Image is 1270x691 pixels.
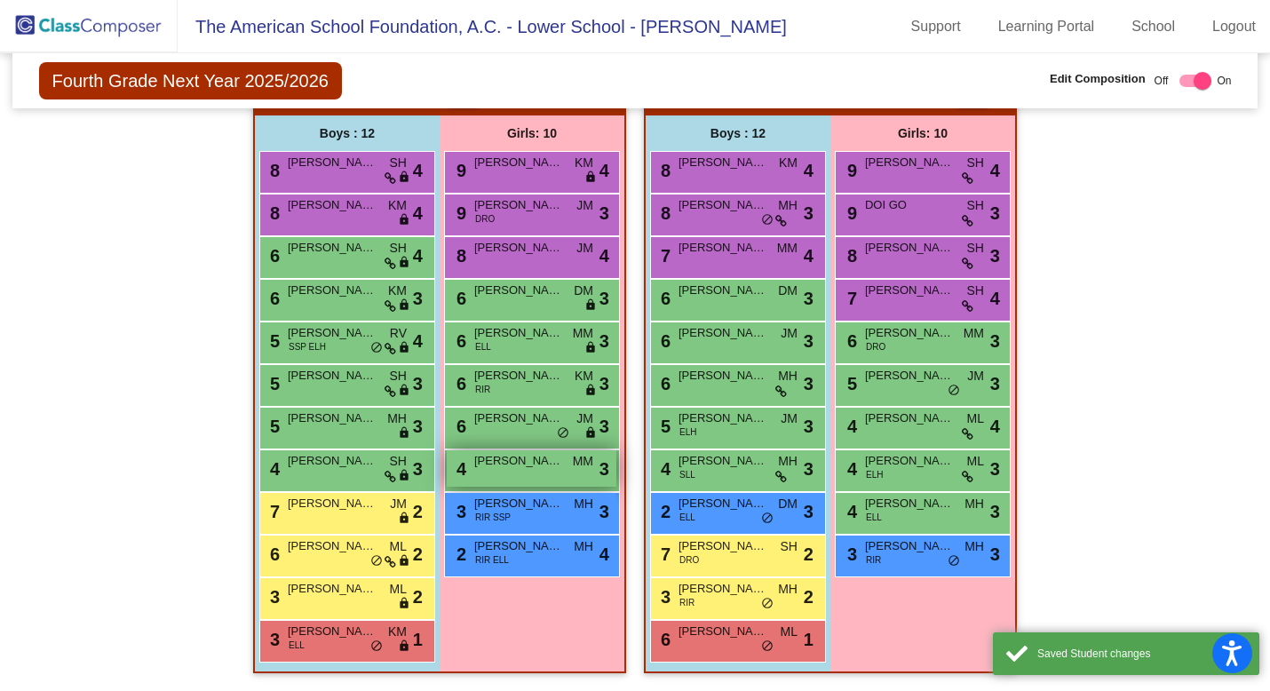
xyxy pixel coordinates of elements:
span: 3 [266,630,280,649]
span: ML [967,452,984,471]
span: SH [390,154,407,172]
span: JM [967,367,984,385]
span: ELL [289,639,305,652]
span: lock [584,171,597,185]
div: Saved Student changes [1037,646,1246,662]
span: 4 [843,502,857,521]
span: 7 [266,502,280,521]
div: Boys : 12 [255,115,440,151]
span: [PERSON_NAME] [679,580,767,598]
span: Edit Composition [1050,70,1146,88]
span: MM [777,239,798,258]
span: do_not_disturb_alt [948,554,960,568]
span: lock [584,298,597,313]
span: 4 [990,157,1000,184]
span: MM [573,452,593,471]
span: JM [390,495,407,513]
span: 9 [843,203,857,223]
span: [PERSON_NAME] [679,282,767,299]
span: MH [778,367,798,385]
span: 3 [413,285,423,312]
span: 2 [656,502,671,521]
span: SLL [679,468,695,481]
span: 5 [656,417,671,436]
span: 3 [804,413,814,440]
span: 5 [266,417,280,436]
span: 8 [656,161,671,180]
span: 3 [413,413,423,440]
span: [PERSON_NAME] [865,367,954,385]
span: 1 [413,626,423,653]
span: 7 [656,544,671,564]
span: lock [398,554,410,568]
span: 6 [266,246,280,266]
span: 4 [990,413,1000,440]
span: [PERSON_NAME] [865,324,954,342]
span: [PERSON_NAME] [679,623,767,640]
span: [PERSON_NAME] [865,409,954,427]
span: RIR ELL [475,553,509,567]
span: DM [778,282,798,300]
span: lock [398,426,410,441]
span: [PERSON_NAME] [474,239,563,257]
span: 8 [266,161,280,180]
span: [PERSON_NAME] [474,495,563,512]
span: [PERSON_NAME] [288,495,377,512]
span: 2 [804,584,814,610]
span: 3 [990,370,1000,397]
span: 2 [804,541,814,568]
span: do_not_disturb_alt [370,639,383,654]
a: Logout [1198,12,1270,41]
span: [PERSON_NAME] [474,282,563,299]
span: 3 [804,285,814,312]
span: MM [573,324,593,343]
span: [PERSON_NAME] [288,580,377,598]
span: JM [781,409,798,428]
span: 7 [843,289,857,308]
span: [PERSON_NAME] [679,495,767,512]
span: lock [398,639,410,654]
span: [PERSON_NAME] [474,324,563,342]
span: do_not_disturb_alt [761,512,774,526]
span: 8 [656,203,671,223]
span: lock [398,384,410,398]
span: 3 [990,242,1000,269]
span: MH [574,495,593,513]
span: do_not_disturb_alt [948,384,960,398]
span: Off [1155,73,1169,89]
span: 3 [413,456,423,482]
span: 4 [413,242,423,269]
span: RIR [679,596,695,609]
span: do_not_disturb_alt [761,597,774,611]
span: Fourth Grade Next Year 2025/2026 [39,62,342,99]
span: 3 [656,587,671,607]
span: 6 [656,374,671,393]
span: [PERSON_NAME] [288,367,377,385]
span: SSP ELH [289,340,326,353]
span: MM [964,324,984,343]
span: [PERSON_NAME] [865,495,954,512]
span: lock [398,597,410,611]
span: 6 [843,331,857,351]
span: [PERSON_NAME] [288,623,377,640]
span: RIR SSP [475,511,511,524]
span: DM [778,495,798,513]
span: [PERSON_NAME] [679,154,767,171]
span: DRO [866,340,885,353]
span: 4 [599,242,609,269]
span: KM [388,623,407,641]
span: 2 [413,541,423,568]
span: SH [967,239,984,258]
span: [PERSON_NAME] [679,537,767,555]
span: 4 [990,285,1000,312]
span: [PERSON_NAME] [865,452,954,470]
span: do_not_disturb_alt [557,426,569,441]
div: Girls: 10 [830,115,1015,151]
span: ELL [475,340,491,353]
span: ELH [866,468,883,481]
span: DM [574,282,593,300]
a: Support [897,12,975,41]
span: 9 [452,161,466,180]
a: Learning Portal [984,12,1109,41]
span: 8 [843,246,857,266]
